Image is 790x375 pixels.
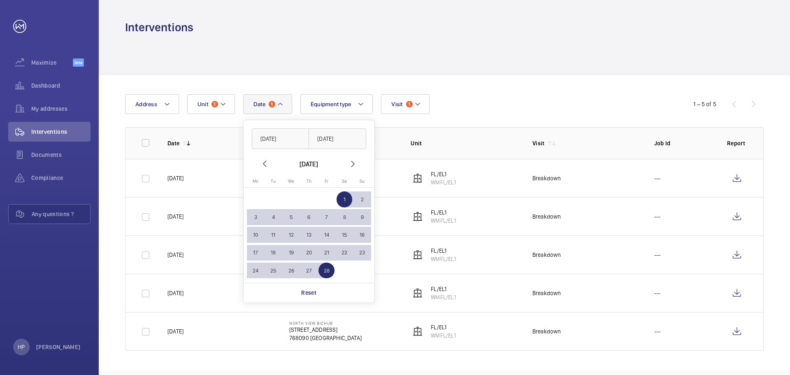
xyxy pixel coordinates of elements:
button: February 15, 2025 [335,226,353,244]
button: February 12, 2025 [282,226,300,244]
span: 16 [354,227,370,243]
span: 19 [283,245,299,261]
p: FL/EL1 [431,285,455,293]
p: HP [18,343,25,351]
button: Date1 [243,94,292,114]
button: February 4, 2025 [265,208,282,226]
p: 768090 [GEOGRAPHIC_DATA] [289,334,362,342]
p: North View Bizhub [289,321,362,326]
span: We [288,179,294,184]
span: 10 [248,227,264,243]
span: Documents [31,151,91,159]
button: February 22, 2025 [335,244,353,261]
span: Mo [253,179,258,184]
span: Date [253,101,265,107]
button: February 10, 2025 [247,226,265,244]
span: Interventions [31,128,91,136]
span: Fr [325,179,328,184]
button: February 20, 2025 [300,244,318,261]
p: FL/EL1 [431,170,455,178]
button: Equipment type [300,94,373,114]
p: [DATE] [167,212,184,221]
button: February 19, 2025 [282,244,300,261]
button: February 1, 2025 [335,191,353,208]
div: Breakdown [532,174,561,182]
span: 22 [337,245,353,261]
span: Equipment type [311,101,351,107]
p: Job Id [654,139,714,147]
p: Date [167,139,179,147]
span: 1 [337,191,353,207]
p: [STREET_ADDRESS] [289,326,362,334]
p: WMFL/EL1 [431,255,455,263]
span: 1 [406,101,413,107]
p: Visit [532,139,545,147]
p: FL/EL1 [431,247,455,255]
input: DD/MM/YYYY [309,128,366,149]
div: Breakdown [532,212,561,221]
img: elevator.svg [413,173,423,183]
span: 3 [248,209,264,225]
span: My addresses [31,105,91,113]
button: February 23, 2025 [353,244,371,261]
span: 11 [265,227,281,243]
button: February 8, 2025 [335,208,353,226]
img: elevator.svg [413,250,423,260]
span: 24 [248,263,264,279]
span: Su [360,179,365,184]
span: Beta [73,58,84,67]
p: --- [654,212,661,221]
button: February 27, 2025 [300,262,318,280]
span: 4 [265,209,281,225]
p: --- [654,251,661,259]
p: Report [727,139,747,147]
button: February 9, 2025 [353,208,371,226]
div: Breakdown [532,251,561,259]
button: February 14, 2025 [318,226,335,244]
button: February 26, 2025 [282,262,300,280]
span: 9 [354,209,370,225]
p: --- [654,327,661,335]
span: Unit [197,101,208,107]
span: 13 [301,227,317,243]
span: Tu [271,179,276,184]
span: 17 [248,245,264,261]
span: Visit [391,101,402,107]
span: Address [135,101,157,107]
button: February 21, 2025 [318,244,335,261]
button: February 2, 2025 [353,191,371,208]
span: Any questions ? [32,210,90,218]
p: WMFL/EL1 [431,217,455,225]
p: [PERSON_NAME] [36,343,81,351]
p: FL/EL1 [431,208,455,217]
button: Unit1 [187,94,235,114]
input: DD/MM/YYYY [252,128,309,149]
span: Dashboard [31,82,91,90]
span: 8 [337,209,353,225]
span: 12 [283,227,299,243]
span: 23 [354,245,370,261]
p: WMFL/EL1 [431,293,455,301]
button: Address [125,94,179,114]
span: 18 [265,245,281,261]
span: 25 [265,263,281,279]
button: February 18, 2025 [265,244,282,261]
div: Breakdown [532,327,561,335]
span: 1 [269,101,275,107]
button: February 7, 2025 [318,208,335,226]
img: elevator.svg [413,288,423,298]
button: Visit1 [381,94,429,114]
span: Maximize [31,58,73,67]
span: Compliance [31,174,91,182]
button: February 25, 2025 [265,262,282,280]
p: Reset [301,289,316,297]
div: 1 – 5 of 5 [693,100,716,108]
p: [DATE] [167,174,184,182]
img: elevator.svg [413,326,423,336]
button: February 28, 2025 [318,262,335,280]
span: 26 [283,263,299,279]
span: 5 [283,209,299,225]
span: 15 [337,227,353,243]
button: February 17, 2025 [247,244,265,261]
span: 1 [211,101,218,107]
